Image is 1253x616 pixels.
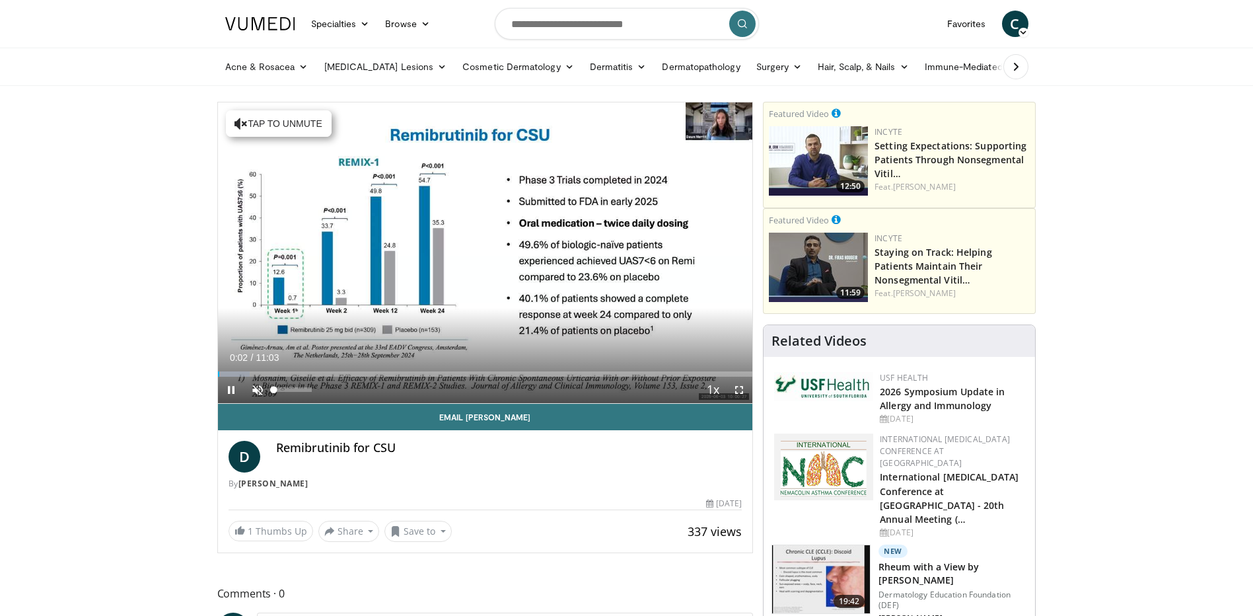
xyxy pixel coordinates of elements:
[880,527,1024,539] div: [DATE]
[880,471,1019,525] a: International [MEDICAL_DATA] Conference at [GEOGRAPHIC_DATA] - 20th Annual Meeting (…
[774,434,873,500] img: 9485e4e4-7c5e-4f02-b036-ba13241ea18b.png.150x105_q85_autocrop_double_scale_upscale_version-0.2.png
[384,521,452,542] button: Save to
[834,595,865,608] span: 19:42
[771,333,867,349] h4: Related Videos
[217,585,754,602] span: Comments 0
[939,11,994,37] a: Favorites
[706,498,742,510] div: [DATE]
[274,387,312,392] div: Volume Level
[218,371,753,377] div: Progress Bar
[318,521,380,542] button: Share
[893,181,956,192] a: [PERSON_NAME]
[836,180,865,192] span: 12:50
[238,478,308,489] a: [PERSON_NAME]
[875,288,1030,299] div: Feat.
[893,288,956,299] a: [PERSON_NAME]
[230,352,248,363] span: 0:02
[769,233,868,302] a: 11:59
[726,377,752,403] button: Fullscreen
[654,54,748,80] a: Dermatopathology
[880,413,1024,425] div: [DATE]
[774,372,873,401] img: 6ba8804a-8538-4002-95e7-a8f8012d4a11.png.150x105_q85_autocrop_double_scale_upscale_version-0.2.jpg
[229,478,742,490] div: By
[878,590,1027,611] p: Dermatology Education Foundation (DEF)
[218,404,753,430] a: Email [PERSON_NAME]
[276,441,742,455] h4: Remibrutinib for CSU
[836,287,865,299] span: 11:59
[218,102,753,404] video-js: Video Player
[229,521,313,541] a: 1 Thumbs Up
[772,545,870,614] img: 15b49de1-14e0-4398-a509-d8f4bc066e5c.150x105_q85_crop-smart_upscale.jpg
[880,372,928,383] a: USF Health
[1002,11,1028,37] a: C
[225,17,295,30] img: VuMedi Logo
[748,54,810,80] a: Surgery
[217,54,316,80] a: Acne & Rosacea
[810,54,916,80] a: Hair, Scalp, & Nails
[875,139,1026,180] a: Setting Expectations: Supporting Patients Through Nonsegmental Vitil…
[880,385,1005,412] a: 2026 Symposium Update in Allergy and Immunology
[769,108,829,120] small: Featured Video
[244,377,271,403] button: Unmute
[875,181,1030,193] div: Feat.
[226,110,332,137] button: Tap to unmute
[454,54,581,80] a: Cosmetic Dermatology
[917,54,1024,80] a: Immune-Mediated
[229,441,260,473] a: D
[316,54,455,80] a: [MEDICAL_DATA] Lesions
[875,246,992,286] a: Staying on Track: Helping Patients Maintain Their Nonsegmental Vitil…
[256,352,279,363] span: 11:03
[769,233,868,302] img: fe0751a3-754b-4fa7-bfe3-852521745b57.png.150x105_q85_crop-smart_upscale.jpg
[377,11,438,37] a: Browse
[251,352,254,363] span: /
[699,377,726,403] button: Playback Rate
[303,11,378,37] a: Specialties
[880,434,1010,469] a: International [MEDICAL_DATA] Conference at [GEOGRAPHIC_DATA]
[769,126,868,196] a: 12:50
[769,214,829,226] small: Featured Video
[769,126,868,196] img: 98b3b5a8-6d6d-4e32-b979-fd4084b2b3f2.png.150x105_q85_crop-smart_upscale.jpg
[878,545,908,558] p: New
[878,560,1027,587] h3: Rheum with a View by [PERSON_NAME]
[248,525,253,537] span: 1
[688,523,742,539] span: 337 views
[495,8,759,40] input: Search topics, interventions
[875,233,902,244] a: Incyte
[218,377,244,403] button: Pause
[582,54,655,80] a: Dermatitis
[875,126,902,137] a: Incyte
